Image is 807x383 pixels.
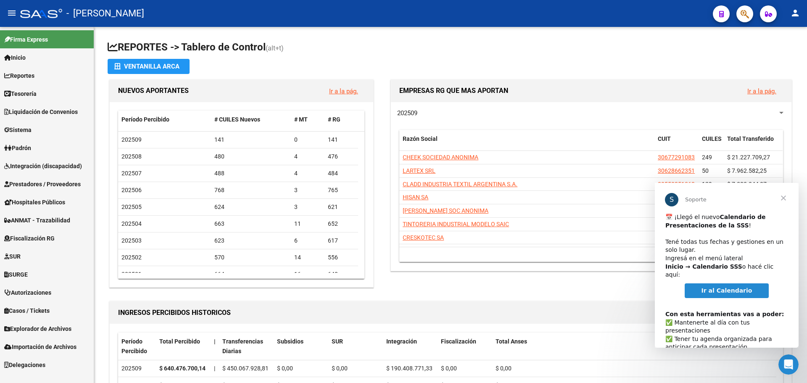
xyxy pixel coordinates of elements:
[294,116,308,123] span: # MT
[403,207,488,214] span: [PERSON_NAME] SOC ANONIMA
[214,236,288,246] div: 623
[294,269,321,279] div: 16
[4,270,28,279] span: SURGE
[699,130,724,158] datatable-header-cell: CUILES
[403,194,428,201] span: HISAN SA
[4,143,31,153] span: Padrón
[294,152,321,161] div: 4
[121,136,142,143] span: 202509
[108,40,794,55] h1: REPORTES -> Tablero de Control
[403,181,517,188] span: CLADD INDUSTRIA TEXTIL ARGENTINA S.A.
[121,254,142,261] span: 202502
[4,107,78,116] span: Liquidación de Convenios
[214,253,288,262] div: 570
[121,271,142,277] span: 202501
[277,365,293,372] span: $ 0,00
[219,333,274,360] datatable-header-cell: Transferencias Diarias
[322,83,365,99] button: Ir a la pág.
[399,87,508,95] span: EMPRESAS RG QUE MAS APORTAN
[778,354,799,375] iframe: Intercom live chat
[386,338,417,345] span: Integración
[655,183,799,348] iframe: Intercom live chat mensaje
[4,306,50,315] span: Casos / Tickets
[4,252,21,261] span: SUR
[294,219,321,229] div: 11
[214,116,260,123] span: # CUILES Nuevos
[399,130,654,158] datatable-header-cell: Razón Social
[332,365,348,372] span: $ 0,00
[328,202,355,212] div: 621
[66,4,144,23] span: - [PERSON_NAME]
[214,219,288,229] div: 663
[403,167,435,174] span: LARTEX SRL
[4,35,48,44] span: Firma Express
[658,181,695,188] span: 30550851268
[329,87,358,95] a: Ir a la pág.
[328,269,355,279] div: 648
[214,185,288,195] div: 768
[11,119,133,226] div: ​✅ Mantenerte al día con tus presentaciones ✅ Tener tu agenda organizada para anticipar cada pres...
[121,220,142,227] span: 202504
[121,187,142,193] span: 202506
[727,167,767,174] span: $ 7.962.582,25
[4,234,55,243] span: Fiscalización RG
[328,152,355,161] div: 476
[121,116,169,123] span: Período Percibido
[4,342,76,351] span: Importación de Archivos
[121,364,153,373] div: 202509
[4,89,37,98] span: Tesorería
[4,53,26,62] span: Inicio
[4,161,82,171] span: Integración (discapacidad)
[222,338,263,354] span: Transferencias Diarias
[328,116,340,123] span: # RG
[658,154,695,161] span: 30677291083
[118,309,231,317] span: INGRESOS PERCIBIDOS HISTORICOS
[328,169,355,178] div: 484
[332,338,343,345] span: SUR
[214,338,216,345] span: |
[702,181,712,188] span: 129
[294,202,321,212] div: 3
[790,8,800,18] mat-icon: person
[328,253,355,262] div: 556
[496,338,527,345] span: Total Anses
[328,219,355,229] div: 652
[121,338,147,354] span: Período Percibido
[214,135,288,145] div: 141
[118,333,156,360] datatable-header-cell: Período Percibido
[274,333,328,360] datatable-header-cell: Subsidios
[403,154,478,161] span: CHEEK SOCIEDAD ANONIMA
[724,130,783,158] datatable-header-cell: Total Transferido
[4,198,65,207] span: Hospitales Públicos
[328,135,355,145] div: 141
[496,365,512,372] span: $ 0,00
[4,180,81,189] span: Prestadores / Proveedores
[403,234,444,241] span: CRESKOTEC SA
[294,253,321,262] div: 14
[7,8,17,18] mat-icon: menu
[403,221,509,227] span: TINTORERIA INDUSTRIAL MODELO SAIC
[492,333,776,360] datatable-header-cell: Total Anses
[294,135,321,145] div: 0
[383,333,438,360] datatable-header-cell: Integración
[328,236,355,246] div: 617
[214,202,288,212] div: 624
[159,365,206,372] strong: $ 640.476.700,14
[294,169,321,178] div: 4
[214,152,288,161] div: 480
[441,365,457,372] span: $ 0,00
[277,338,303,345] span: Subsidios
[118,111,211,129] datatable-header-cell: Período Percibido
[658,167,695,174] span: 30628662351
[291,111,324,129] datatable-header-cell: # MT
[118,87,189,95] span: NUEVOS APORTANTES
[727,154,770,161] span: $ 21.227.709,27
[397,109,417,117] span: 202509
[702,135,722,142] span: CUILES
[214,365,215,372] span: |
